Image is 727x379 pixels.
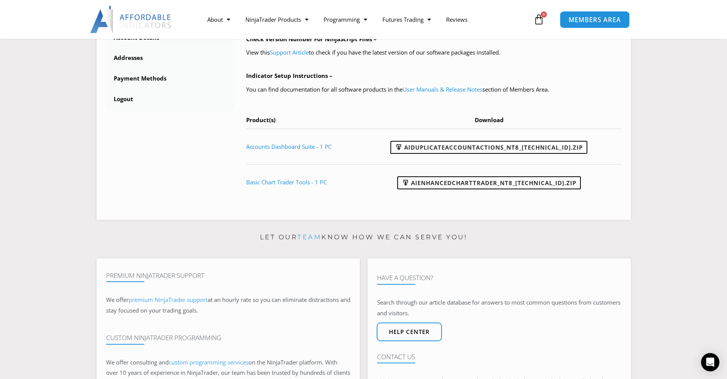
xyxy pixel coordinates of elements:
[297,233,321,241] a: team
[701,353,719,371] div: Open Intercom Messenger
[200,11,238,28] a: About
[560,11,630,28] a: MEMBERS AREA
[106,69,235,89] a: Payment Methods
[246,178,327,186] a: Basic Chart Trader Tools - 1 PC
[246,143,332,150] a: Accounts Dashboard Suite - 1 PC
[90,6,172,33] img: LogoAI | Affordable Indicators – NinjaTrader
[106,89,235,109] a: Logout
[246,47,621,58] p: View this to check if you have the latest version of our software packages installed.
[377,323,442,341] a: Help center
[316,11,375,28] a: Programming
[106,358,248,366] span: We offer consulting and
[569,16,621,23] span: MEMBERS AREA
[97,231,631,244] p: Let our know how we can serve you!
[541,11,547,18] span: 0
[106,334,350,342] h4: Custom NinjaTrader Programming
[397,176,581,189] a: AIEnhancedChartTrader_NT8_[TECHNICAL_ID].zip
[246,35,377,43] b: Check Version Number For NinjaScript Files –
[475,116,504,124] span: Download
[106,272,350,279] h4: Premium NinjaTrader Support
[106,296,129,303] span: We offer
[390,141,587,154] a: AIDuplicateAccountActions_NT8_[TECHNICAL_ID].zip
[522,8,556,31] a: 0
[389,329,430,335] span: Help center
[377,353,621,361] h4: Contact Us
[377,297,621,319] p: Search through our article database for answers to most common questions from customers and visit...
[169,358,248,366] a: custom programming services
[106,48,235,68] a: Addresses
[246,116,276,124] span: Product(s)
[129,296,208,303] a: premium NinjaTrader support
[403,85,482,93] a: User Manuals & Release Notes
[238,11,316,28] a: NinjaTrader Products
[246,84,621,95] p: You can find documentation for all software products in the section of Members Area.
[200,11,532,28] nav: Menu
[375,11,438,28] a: Futures Trading
[377,274,621,282] h4: Have A Question?
[438,11,475,28] a: Reviews
[246,72,332,79] b: Indicator Setup Instructions –
[270,48,309,56] a: Support Article
[106,296,350,314] span: at an hourly rate so you can eliminate distractions and stay focused on your trading goals.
